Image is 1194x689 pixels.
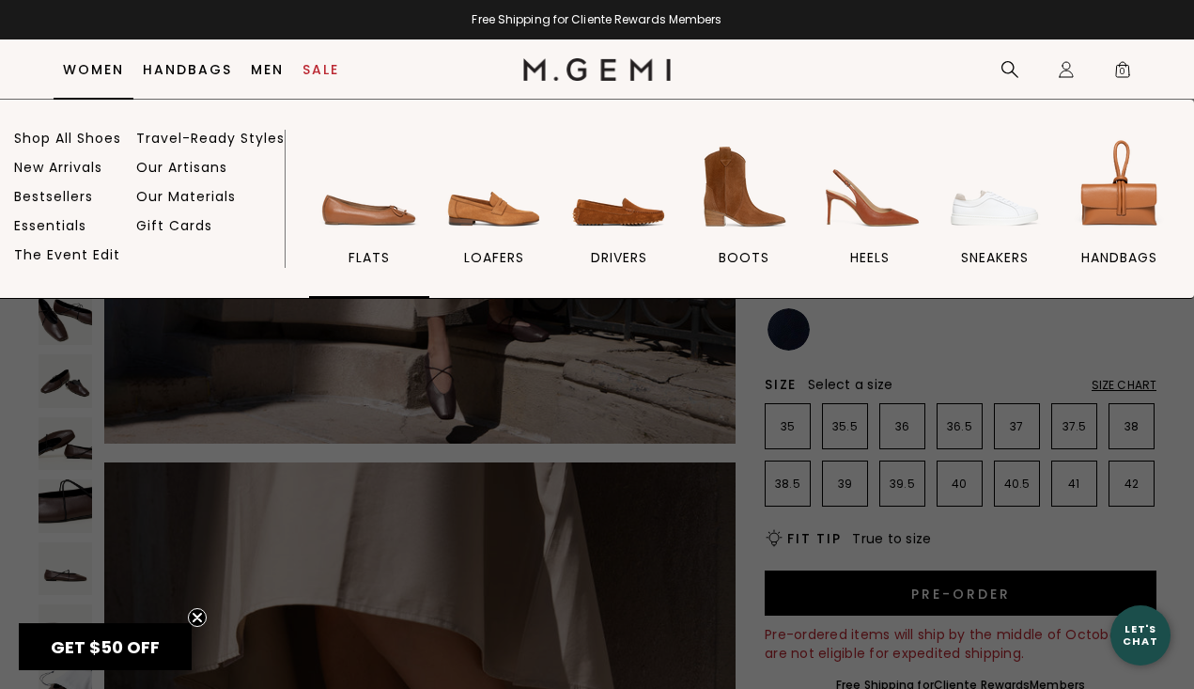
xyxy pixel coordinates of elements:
a: Travel-Ready Styles [136,130,285,147]
a: Women [63,62,124,77]
a: drivers [559,134,679,298]
a: Bestsellers [14,188,93,205]
img: handbags [1067,134,1172,240]
a: heels [810,134,930,298]
a: New Arrivals [14,159,102,176]
img: heels [817,134,923,240]
img: flats [317,134,422,240]
span: 0 [1113,64,1132,83]
span: loafers [464,249,524,266]
button: Close teaser [188,608,207,627]
a: sneakers [935,134,1055,298]
span: flats [349,249,390,266]
img: BOOTS [691,134,797,240]
a: Gift Cards [136,217,212,234]
a: flats [309,134,429,298]
div: GET $50 OFFClose teaser [19,623,192,670]
span: GET $50 OFF [51,635,160,659]
img: M.Gemi [523,58,671,81]
span: BOOTS [719,249,769,266]
a: BOOTS [684,134,804,298]
div: Let's Chat [1110,623,1171,647]
span: drivers [591,249,647,266]
a: loafers [434,134,554,298]
a: Our Artisans [136,159,227,176]
a: Shop All Shoes [14,130,121,147]
img: loafers [442,134,547,240]
img: sneakers [942,134,1047,240]
a: Handbags [143,62,232,77]
a: Men [251,62,284,77]
img: drivers [566,134,672,240]
a: Essentials [14,217,86,234]
span: sneakers [961,249,1029,266]
span: heels [850,249,890,266]
a: Our Materials [136,188,236,205]
span: handbags [1081,249,1157,266]
a: The Event Edit [14,246,120,263]
a: Sale [302,62,339,77]
a: handbags [1060,134,1180,298]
